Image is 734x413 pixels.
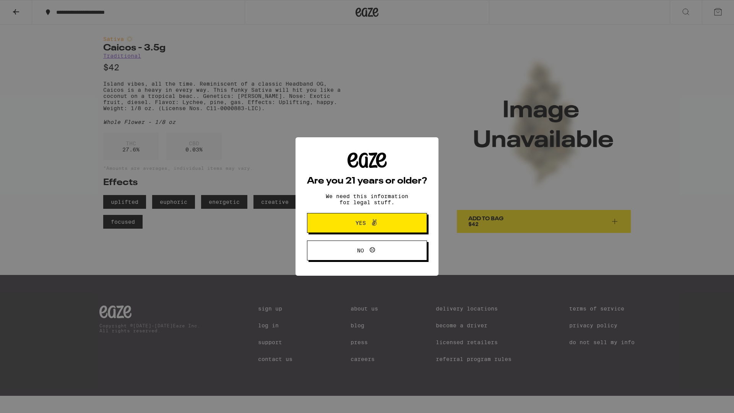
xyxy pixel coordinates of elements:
[307,177,427,186] h2: Are you 21 years or older?
[319,193,415,205] p: We need this information for legal stuff.
[357,248,364,253] span: No
[307,213,427,233] button: Yes
[356,220,366,226] span: Yes
[307,241,427,260] button: No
